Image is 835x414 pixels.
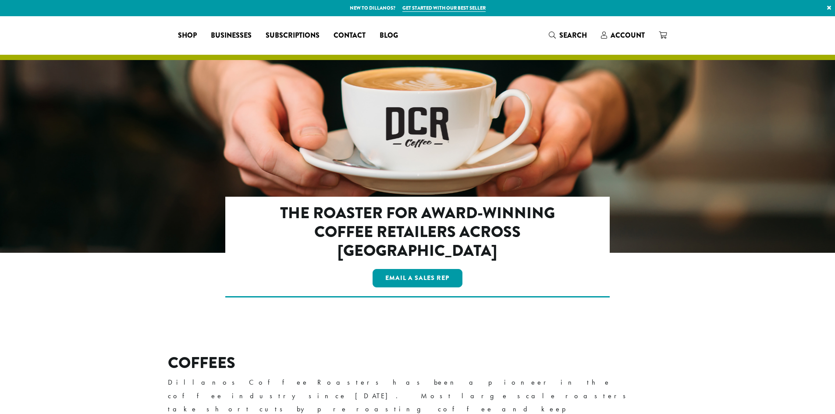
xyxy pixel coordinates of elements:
[171,28,204,42] a: Shop
[373,269,463,287] a: Email a Sales Rep
[178,30,197,41] span: Shop
[263,204,572,261] h2: The Roaster for Award-Winning Coffee Retailers Across [GEOGRAPHIC_DATA]
[380,30,398,41] span: Blog
[168,354,668,372] h2: COFFEES
[334,30,366,41] span: Contact
[211,30,252,41] span: Businesses
[559,30,587,40] span: Search
[542,28,594,42] a: Search
[266,30,320,41] span: Subscriptions
[402,4,486,12] a: Get started with our best seller
[611,30,645,40] span: Account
